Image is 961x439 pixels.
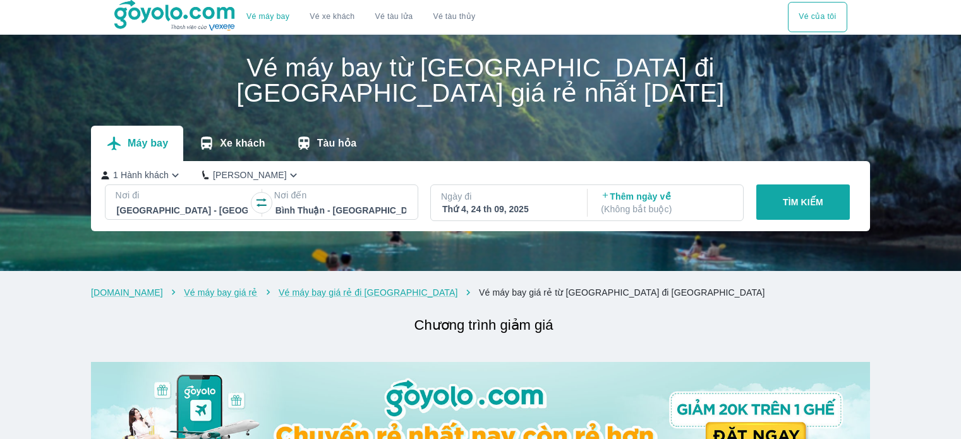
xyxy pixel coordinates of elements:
div: choose transportation mode [236,2,485,32]
p: TÌM KIẾM [783,196,823,208]
button: TÌM KIẾM [756,184,850,220]
p: [PERSON_NAME] [213,169,287,181]
a: Vé máy bay giá rẻ [184,287,257,298]
p: Xe khách [220,137,265,150]
p: 1 Hành khách [113,169,169,181]
h2: Chương trình giảm giá [97,314,870,337]
div: choose transportation mode [788,2,847,32]
a: Vé máy bay giá rẻ từ [GEOGRAPHIC_DATA] đi [GEOGRAPHIC_DATA] [479,287,765,298]
a: Vé tàu lửa [365,2,423,32]
p: Tàu hỏa [317,137,357,150]
p: Thêm ngày về [601,190,732,215]
p: Nơi đến [274,189,408,201]
button: Vé của tôi [788,2,847,32]
button: Vé tàu thủy [423,2,485,32]
div: transportation tabs [91,126,372,161]
p: Máy bay [128,137,168,150]
a: Vé máy bay giá rẻ đi [GEOGRAPHIC_DATA] [279,287,457,298]
nav: breadcrumb [91,286,870,299]
a: [DOMAIN_NAME] [91,287,163,298]
p: ( Không bắt buộc ) [601,203,732,215]
p: Ngày đi [441,190,574,203]
a: Vé máy bay [246,12,289,21]
h1: Vé máy bay từ [GEOGRAPHIC_DATA] đi [GEOGRAPHIC_DATA] giá rẻ nhất [DATE] [91,55,870,105]
button: 1 Hành khách [101,169,182,182]
a: Vé xe khách [310,12,354,21]
button: [PERSON_NAME] [202,169,300,182]
div: Thứ 4, 24 th 09, 2025 [442,203,573,215]
p: Nơi đi [116,189,249,201]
